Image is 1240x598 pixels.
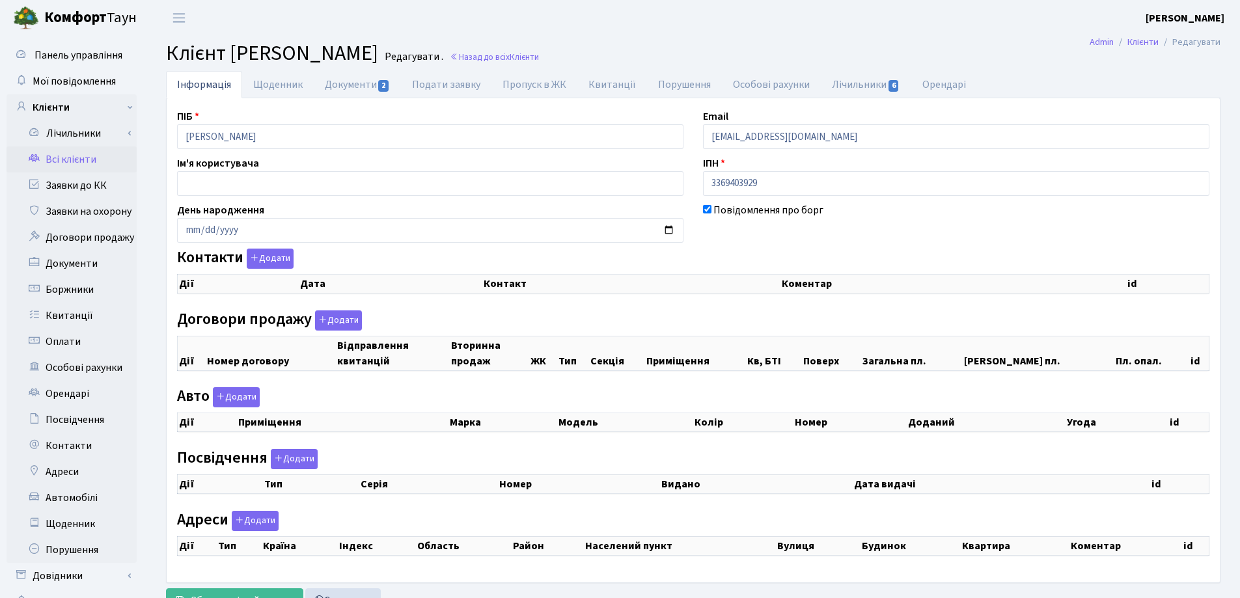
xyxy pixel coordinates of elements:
[853,474,1150,493] th: Дата видачі
[7,485,137,511] a: Автомобілі
[802,336,861,370] th: Поверх
[312,308,362,331] a: Додати
[232,511,279,531] button: Адреси
[1127,35,1159,49] a: Клієнти
[166,71,242,98] a: Інформація
[217,536,261,555] th: Тип
[589,336,645,370] th: Секція
[177,387,260,407] label: Авто
[647,71,722,98] a: Порушення
[177,310,362,331] label: Договори продажу
[512,536,584,555] th: Район
[7,303,137,329] a: Квитанції
[7,94,137,120] a: Клієнти
[529,336,557,370] th: ЖК
[44,7,107,28] b: Комфорт
[907,413,1066,432] th: Доданий
[33,74,116,88] span: Мої повідомлення
[263,474,359,493] th: Тип
[262,536,338,555] th: Країна
[746,336,802,370] th: Кв, БТІ
[177,249,294,269] label: Контакти
[713,202,823,218] label: Повідомлення про борг
[7,68,137,94] a: Мої повідомлення
[268,446,318,469] a: Додати
[450,336,530,370] th: Вторинна продаж
[1146,11,1224,25] b: [PERSON_NAME]
[177,156,259,171] label: Ім'я користувача
[889,80,899,92] span: 6
[243,247,294,269] a: Додати
[577,71,647,98] a: Квитанції
[378,80,389,92] span: 2
[206,336,335,370] th: Номер договору
[44,7,137,29] span: Таун
[7,355,137,381] a: Особові рахунки
[1114,336,1189,370] th: Пл. опал.
[7,459,137,485] a: Адреси
[299,275,482,293] th: Дата
[1070,29,1240,56] nav: breadcrumb
[34,48,122,62] span: Панель управління
[557,413,693,432] th: Модель
[271,449,318,469] button: Посвідчення
[163,7,195,29] button: Переключити навігацію
[213,387,260,407] button: Авто
[911,71,977,98] a: Орендарі
[178,336,206,370] th: Дії
[7,329,137,355] a: Оплати
[315,310,362,331] button: Договори продажу
[1159,35,1220,49] li: Редагувати
[1146,10,1224,26] a: [PERSON_NAME]
[247,249,294,269] button: Контакти
[178,275,299,293] th: Дії
[793,413,907,432] th: Номер
[1182,536,1209,555] th: id
[703,156,725,171] label: ІПН
[7,433,137,459] a: Контакти
[861,336,963,370] th: Загальна пл.
[861,536,961,555] th: Будинок
[178,536,217,555] th: Дії
[450,51,539,63] a: Назад до всіхКлієнти
[557,336,589,370] th: Тип
[382,51,443,63] small: Редагувати .
[401,71,491,98] a: Подати заявку
[963,336,1114,370] th: [PERSON_NAME] пл.
[584,536,776,555] th: Населений пункт
[7,251,137,277] a: Документи
[722,71,821,98] a: Особові рахунки
[7,537,137,563] a: Порушення
[338,536,416,555] th: Індекс
[776,536,861,555] th: Вулиця
[177,202,264,218] label: День народження
[177,449,318,469] label: Посвідчення
[7,198,137,224] a: Заявки на охорону
[7,381,137,407] a: Орендарі
[1189,336,1209,370] th: id
[237,413,448,432] th: Приміщення
[7,407,137,433] a: Посвідчення
[314,71,401,98] a: Документи
[498,474,661,493] th: Номер
[482,275,780,293] th: Контакт
[703,109,728,124] label: Email
[1150,474,1209,493] th: id
[7,511,137,537] a: Щоденник
[7,42,137,68] a: Панель управління
[359,474,498,493] th: Серія
[1090,35,1114,49] a: Admin
[645,336,746,370] th: Приміщення
[510,51,539,63] span: Клієнти
[210,385,260,408] a: Додати
[1066,413,1168,432] th: Угода
[7,172,137,198] a: Заявки до КК
[7,563,137,589] a: Довідники
[15,120,137,146] a: Лічильники
[780,275,1126,293] th: Коментар
[660,474,853,493] th: Видано
[1168,413,1209,432] th: id
[821,71,911,98] a: Лічильники
[166,38,378,68] span: Клієнт [PERSON_NAME]
[1069,536,1182,555] th: Коментар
